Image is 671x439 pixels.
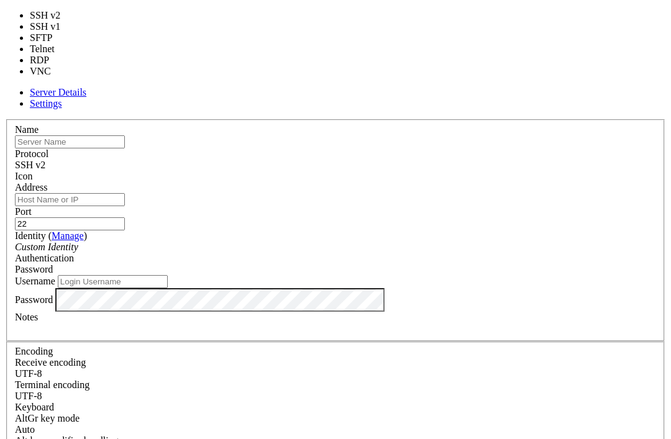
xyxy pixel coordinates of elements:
span: UTF-8 [15,368,42,379]
label: Authentication [15,253,74,263]
label: The default terminal encoding. ISO-2022 enables character map translations (like graphics maps). ... [15,379,89,390]
span: SSH v2 [15,160,45,170]
label: Identity [15,230,87,241]
label: Port [15,206,32,217]
li: SSH v1 [30,21,75,32]
label: Keyboard [15,402,54,412]
div: Auto [15,424,656,435]
a: Settings [30,98,62,109]
span: UTF-8 [15,391,42,401]
span: Auto [15,424,35,435]
label: Icon [15,171,32,181]
input: Login Username [58,275,168,288]
label: Set the expected encoding for data received from the host. If the encodings do not match, visual ... [15,357,86,368]
label: Username [15,276,55,286]
label: Notes [15,312,38,322]
div: UTF-8 [15,368,656,379]
div: SSH v2 [15,160,656,171]
li: Telnet [30,43,75,55]
label: Encoding [15,346,53,356]
li: SFTP [30,32,75,43]
div: Custom Identity [15,242,656,253]
div: Password [15,264,656,275]
div: UTF-8 [15,391,656,402]
li: VNC [30,66,75,77]
a: Manage [52,230,84,241]
i: Custom Identity [15,242,78,252]
label: Set the expected encoding for data received from the host. If the encodings do not match, visual ... [15,413,80,423]
span: ( ) [48,230,87,241]
label: Name [15,124,39,135]
label: Password [15,294,53,304]
li: RDP [30,55,75,66]
a: Server Details [30,87,86,97]
label: Address [15,182,47,192]
span: Password [15,264,53,274]
input: Server Name [15,135,125,148]
label: Protocol [15,148,48,159]
li: SSH v2 [30,10,75,21]
input: Port Number [15,217,125,230]
input: Host Name or IP [15,193,125,206]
